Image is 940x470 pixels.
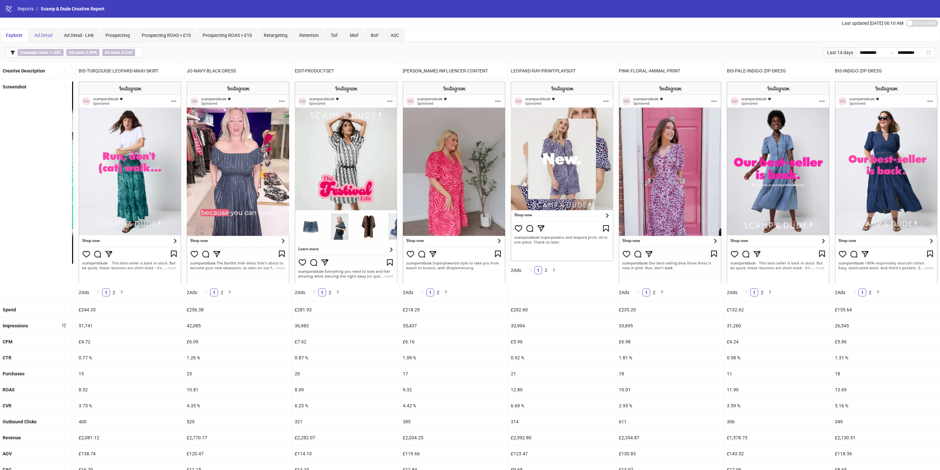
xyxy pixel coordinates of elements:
[418,289,426,296] li: Previous Page
[842,21,903,26] span: Last updated [DATE] 06:10 AM
[866,289,874,296] li: 2
[371,33,379,38] span: BoF
[79,82,181,283] img: Screenshot 120230592391040005
[727,82,829,283] img: Screenshot 120230786508070005
[619,290,629,295] span: 2 Ads
[62,323,66,328] span: sort-descending
[511,268,521,273] span: 2 Ads
[832,350,940,366] div: 1.31 %
[218,289,226,296] a: 2
[724,63,832,79] div: BIS-PALE-INDIGO-ZIP-DRESS
[724,318,832,334] div: 31,260
[832,414,940,430] div: 349
[62,419,66,424] span: sort-ascending
[184,350,292,366] div: 1.26 %
[62,435,66,440] span: sort-ascending
[508,350,616,366] div: 0.92 %
[184,446,292,462] div: £120.47
[400,318,508,334] div: 35,437
[832,430,940,446] div: £2,130.51
[105,33,130,38] span: Prospecting
[226,289,234,296] button: right
[874,289,882,296] li: Next Page
[334,289,342,296] li: Next Page
[76,382,184,398] div: 8.52
[750,289,758,296] li: 1
[310,289,318,296] li: Previous Page
[10,50,15,55] span: filter
[427,289,434,296] a: 1
[299,33,319,38] span: Retention
[400,63,508,79] div: [PERSON_NAME]-INFLUENCER-CONTENT
[226,289,234,296] li: Next Page
[3,323,28,328] b: Impressions
[105,50,120,55] b: Ad name
[76,414,184,430] div: 400
[62,387,66,392] span: sort-ascending
[3,435,21,440] b: Revenue
[326,289,334,296] li: 2
[292,350,400,366] div: 0.87 %
[318,289,326,296] li: 1
[76,63,184,79] div: BIS-TURQOUISE-LEOPARD-MAXI-SKIRT
[634,289,642,296] li: Previous Page
[766,289,774,296] button: right
[292,334,400,350] div: £7.62
[76,302,184,318] div: £244.35
[66,49,100,56] span: ∌
[184,382,292,398] div: 10.81
[508,414,616,430] div: 314
[76,350,184,366] div: 0.77 %
[832,302,940,318] div: £155.64
[744,290,748,294] span: left
[616,366,724,382] div: 18
[858,289,866,296] li: 1
[264,33,288,38] span: Retargeting
[210,289,218,296] li: 1
[420,290,424,294] span: left
[350,33,359,38] span: MoF
[118,289,126,296] li: Next Page
[619,82,721,283] img: Screenshot 120229693361690005
[76,430,184,446] div: £2,081.12
[96,290,100,294] span: left
[292,446,400,462] div: £114.10
[434,289,442,296] li: 2
[16,5,35,12] a: Reports
[724,334,832,350] div: £4.24
[3,451,12,456] b: AOV
[724,446,832,462] div: £143.52
[400,430,508,446] div: £2,034.25
[62,339,66,344] span: sort-ascending
[34,33,52,38] span: Ad Detail
[552,268,556,272] span: right
[184,430,292,446] div: £2,770.77
[336,290,340,294] span: right
[319,289,326,296] a: 1
[292,366,400,382] div: 20
[508,334,616,350] div: £5.96
[616,318,724,334] div: 33,695
[76,366,184,382] div: 15
[874,289,882,296] button: right
[724,302,832,318] div: £132.62
[292,63,400,79] div: EDIT-PRODUCT-SET
[759,289,766,296] a: 2
[426,289,434,296] li: 1
[36,5,38,12] li: /
[292,398,400,414] div: 6.23 %
[851,289,858,296] button: left
[334,289,342,296] button: right
[79,290,89,295] span: 2 Ads
[312,290,316,294] span: left
[853,290,856,294] span: left
[550,266,558,274] li: Next Page
[5,47,143,58] button: Campaign name ∋ ASCAd name ∌ DPAAd name ∌ CAT
[76,334,184,350] div: £4.72
[643,289,650,296] a: 1
[187,82,289,283] img: Screenshot 120231032724600005
[400,398,508,414] div: 4.42 %
[634,289,642,296] button: left
[832,446,940,462] div: £118.36
[187,290,197,295] span: 2 Ads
